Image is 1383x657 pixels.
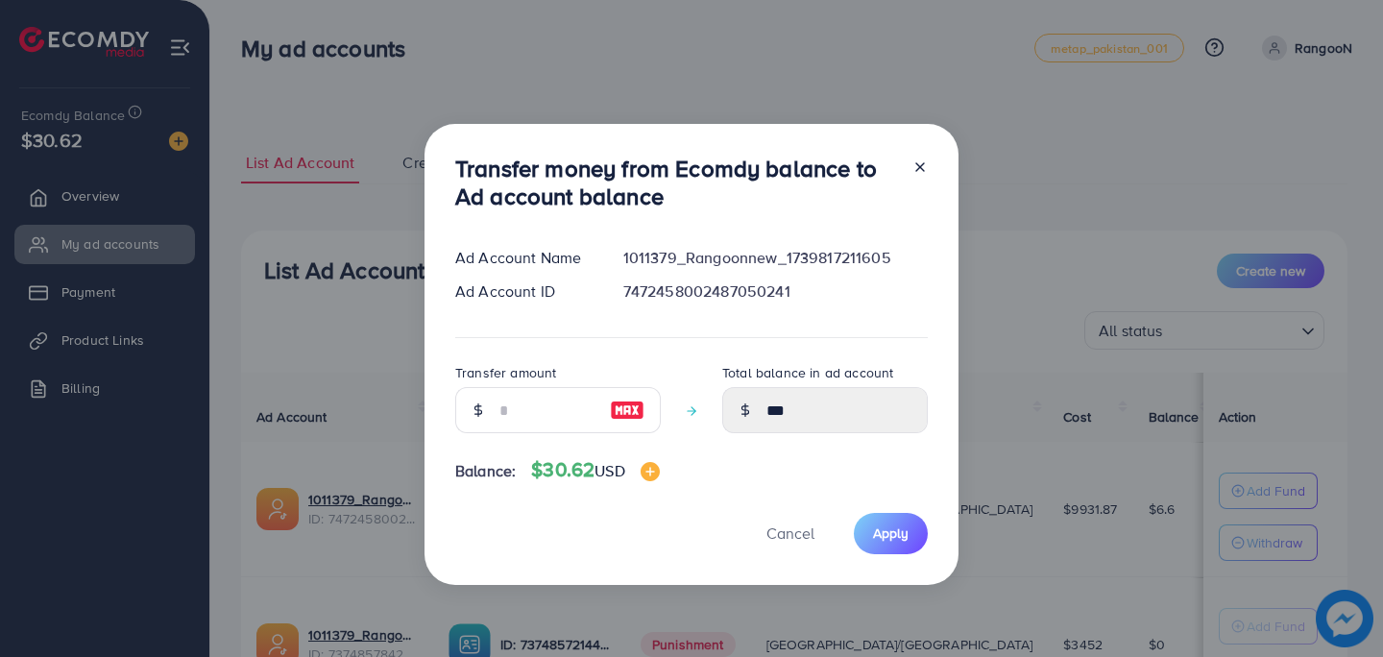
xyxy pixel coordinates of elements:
label: Transfer amount [455,363,556,382]
div: 7472458002487050241 [608,280,943,303]
h3: Transfer money from Ecomdy balance to Ad account balance [455,155,897,210]
button: Apply [854,513,928,554]
div: 1011379_Rangoonnew_1739817211605 [608,247,943,269]
button: Cancel [742,513,838,554]
div: Ad Account ID [440,280,608,303]
img: image [641,462,660,481]
img: image [610,399,644,422]
span: Cancel [766,523,814,544]
span: Balance: [455,460,516,482]
span: USD [594,460,624,481]
label: Total balance in ad account [722,363,893,382]
span: Apply [873,523,909,543]
div: Ad Account Name [440,247,608,269]
h4: $30.62 [531,458,659,482]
